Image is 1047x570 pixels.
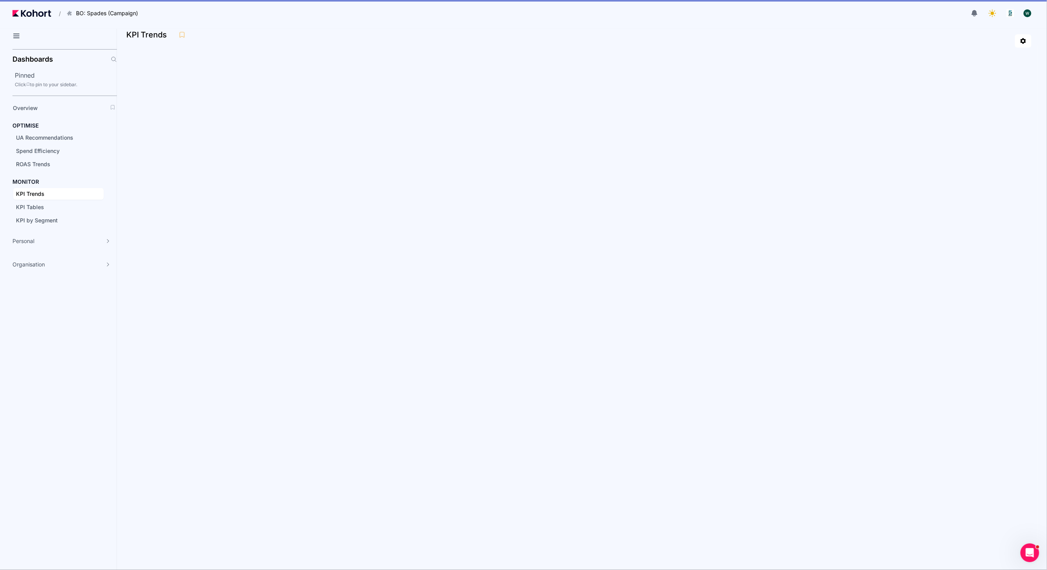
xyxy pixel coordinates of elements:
a: KPI by Segment [13,215,104,226]
a: ROAS Trends [13,158,104,170]
span: Organisation [12,261,45,268]
h2: Dashboards [12,56,53,63]
a: KPI Tables [13,201,104,213]
a: UA Recommendations [13,132,104,144]
span: Spend Efficiency [16,147,60,154]
img: logo_logo_images_1_20240607072359498299_20240828135028712857.jpeg [1006,9,1014,17]
h4: MONITOR [12,178,39,186]
img: Kohort logo [12,10,51,17]
span: Overview [13,105,38,111]
span: / [53,9,61,18]
span: KPI by Segment [16,217,58,224]
button: BO: Spades (Campaign) [62,7,146,20]
a: Overview [10,102,104,114]
a: KPI Trends [13,188,104,200]
h2: Pinned [15,71,117,80]
h3: KPI Trends [126,31,172,39]
span: Personal [12,237,34,245]
span: BO: Spades (Campaign) [76,9,138,17]
a: Spend Efficiency [13,145,104,157]
span: KPI Trends [16,190,44,197]
span: ROAS Trends [16,161,50,167]
iframe: Intercom live chat [1020,543,1039,562]
h4: OPTIMISE [12,122,39,130]
span: UA Recommendations [16,134,73,141]
span: KPI Tables [16,204,44,210]
div: Click to pin to your sidebar. [15,82,117,88]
